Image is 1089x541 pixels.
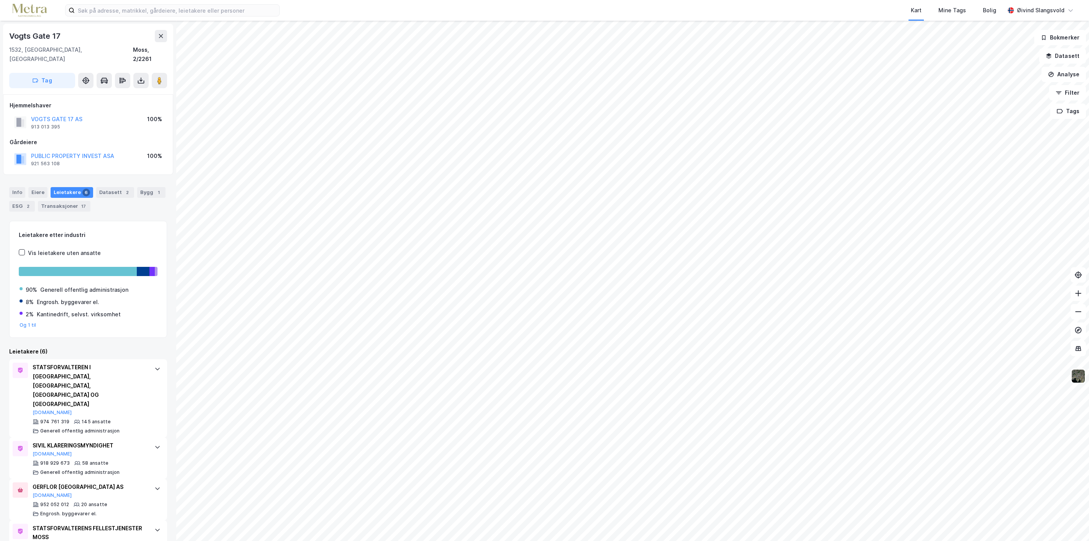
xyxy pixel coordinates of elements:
[40,469,120,475] div: Generell offentlig administrasjon
[82,460,108,466] div: 58 ansatte
[26,310,34,319] div: 2%
[80,202,87,210] div: 17
[28,248,101,258] div: Vis leietakere uten ansatte
[40,419,69,425] div: 974 761 319
[10,101,167,110] div: Hjemmelshaver
[38,201,90,212] div: Transaksjoner
[1017,6,1064,15] div: Øivind Slangsvold
[1041,67,1086,82] button: Analyse
[31,124,60,130] div: 913 013 395
[9,347,167,356] div: Leietakere (6)
[75,5,279,16] input: Søk på adresse, matrikkel, gårdeiere, leietakere eller personer
[1050,104,1086,119] button: Tags
[9,73,75,88] button: Tag
[82,189,90,196] div: 6
[37,298,99,307] div: Engrosh. byggevarer el.
[82,419,111,425] div: 145 ansatte
[9,45,133,64] div: 1532, [GEOGRAPHIC_DATA], [GEOGRAPHIC_DATA]
[147,115,162,124] div: 100%
[40,428,120,434] div: Generell offentlig administrasjon
[9,30,62,42] div: Vogts Gate 17
[40,502,69,508] div: 952 052 012
[26,298,34,307] div: 8%
[1051,504,1089,541] iframe: Chat Widget
[40,511,97,517] div: Engrosh. byggevarer el.
[33,363,147,409] div: STATSFORVALTEREN I [GEOGRAPHIC_DATA], [GEOGRAPHIC_DATA], [GEOGRAPHIC_DATA] OG [GEOGRAPHIC_DATA]
[24,202,32,210] div: 2
[26,285,37,294] div: 90%
[40,460,70,466] div: 918 929 673
[1039,48,1086,64] button: Datasett
[123,189,131,196] div: 2
[9,201,35,212] div: ESG
[20,322,36,328] button: Og 1 til
[33,492,72,498] button: [DOMAIN_NAME]
[133,45,167,64] div: Moss, 2/2261
[938,6,966,15] div: Mine Tags
[19,230,157,240] div: Leietakere etter industri
[1051,504,1089,541] div: Kontrollprogram for chat
[33,482,147,492] div: GERFLOR [GEOGRAPHIC_DATA] AS
[33,441,147,450] div: SIVIL KLARERINGSMYNDIGHET
[983,6,996,15] div: Bolig
[137,187,166,198] div: Bygg
[12,4,47,17] img: metra-logo.256734c3b2bbffee19d4.png
[96,187,134,198] div: Datasett
[10,138,167,147] div: Gårdeiere
[33,409,72,416] button: [DOMAIN_NAME]
[33,451,72,457] button: [DOMAIN_NAME]
[31,161,60,167] div: 921 563 108
[28,187,48,198] div: Eiere
[37,310,121,319] div: Kantinedrift, selvst. virksomhet
[81,502,107,508] div: 20 ansatte
[1049,85,1086,100] button: Filter
[9,187,25,198] div: Info
[911,6,922,15] div: Kart
[1071,369,1086,383] img: 9k=
[51,187,93,198] div: Leietakere
[1034,30,1086,45] button: Bokmerker
[147,151,162,161] div: 100%
[40,285,128,294] div: Generell offentlig administrasjon
[155,189,162,196] div: 1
